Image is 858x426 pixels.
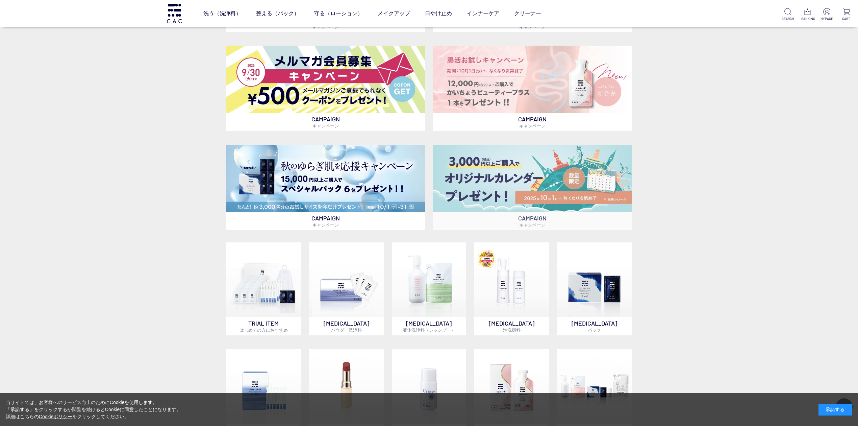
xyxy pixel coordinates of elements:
[474,317,549,335] p: [MEDICAL_DATA]
[433,113,632,131] p: CAMPAIGN
[557,242,632,335] a: [MEDICAL_DATA]パック
[314,4,363,23] a: 守る（ローション）
[840,8,853,21] a: CART
[433,212,632,230] p: CAMPAIGN
[474,242,549,317] img: 泡洗顔料
[403,327,455,333] span: 液体洗浄料（シャンプー）
[331,327,362,333] span: パウダー洗浄料
[801,8,814,21] a: RANKING
[226,212,425,230] p: CAMPAIGN
[226,46,425,131] a: メルマガ会員募集 メルマガ会員募集 CAMPAIGNキャンペーン
[203,4,241,23] a: 洗う（洗浄料）
[519,222,546,228] span: キャンペーン
[226,145,425,230] a: スペシャルパックお試しプレゼント スペシャルパックお試しプレゼント CAMPAIGNキャンペーン
[818,404,852,416] div: 承諾する
[821,16,833,21] p: MYPAGE
[801,16,814,21] p: RANKING
[514,4,541,23] a: クリーナー
[519,123,546,128] span: キャンペーン
[557,317,632,335] p: [MEDICAL_DATA]
[474,242,549,335] a: 泡洗顔料 [MEDICAL_DATA]泡洗顔料
[226,113,425,131] p: CAMPAIGN
[39,414,73,419] a: Cookieポリシー
[588,327,601,333] span: パック
[256,4,299,23] a: 整える（パック）
[226,242,301,317] img: トライアルセット
[433,145,632,230] a: カレンダープレゼント カレンダープレゼント CAMPAIGNキャンペーン
[782,8,794,21] a: SEARCH
[840,16,853,21] p: CART
[309,242,384,335] a: [MEDICAL_DATA]パウダー洗浄料
[821,8,833,21] a: MYPAGE
[433,46,632,113] img: 腸活お試しキャンペーン
[6,399,181,420] div: 当サイトでは、お客様へのサービス向上のためにCookieを使用します。 「承諾する」をクリックするか閲覧を続けるとCookieに同意したことになります。 詳細はこちらの をクリックしてください。
[474,349,549,424] img: インナーケア
[312,123,339,128] span: キャンペーン
[226,317,301,335] p: TRIAL ITEM
[226,242,301,335] a: トライアルセット TRIAL ITEMはじめての方におすすめ
[467,4,499,23] a: インナーケア
[392,317,466,335] p: [MEDICAL_DATA]
[433,46,632,131] a: 腸活お試しキャンペーン 腸活お試しキャンペーン CAMPAIGNキャンペーン
[782,16,794,21] p: SEARCH
[392,242,466,335] a: [MEDICAL_DATA]液体洗浄料（シャンプー）
[425,4,452,23] a: 日やけ止め
[239,327,288,333] span: はじめての方におすすめ
[312,222,339,228] span: キャンペーン
[433,145,632,212] img: カレンダープレゼント
[166,4,183,23] img: logo
[226,145,425,212] img: スペシャルパックお試しプレゼント
[503,327,521,333] span: 泡洗顔料
[226,46,425,113] img: メルマガ会員募集
[378,4,410,23] a: メイクアップ
[309,317,384,335] p: [MEDICAL_DATA]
